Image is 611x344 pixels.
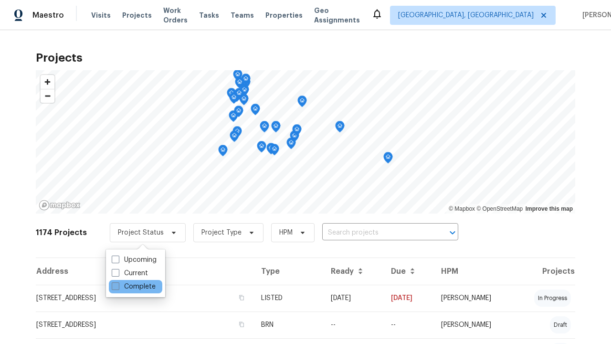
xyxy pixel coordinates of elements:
div: Map marker [292,124,302,139]
a: Mapbox homepage [39,200,81,211]
div: Map marker [233,69,242,84]
h2: 1174 Projects [36,228,87,237]
td: Resale COE 2025-09-23T00:00:00.000Z [383,312,433,338]
div: in progress [534,290,571,307]
div: Map marker [257,141,266,156]
div: Map marker [232,126,242,141]
span: [GEOGRAPHIC_DATA], [GEOGRAPHIC_DATA] [398,11,534,20]
span: Project Type [201,228,242,237]
th: HPM [433,258,514,285]
label: Current [112,269,148,278]
label: Upcoming [112,255,157,265]
div: Map marker [251,104,260,118]
div: Map marker [286,138,296,152]
span: Maestro [32,11,64,20]
span: Teams [231,11,254,20]
h2: Projects [36,53,575,63]
td: BRN [253,312,323,338]
a: Mapbox [449,205,475,212]
canvas: Map [36,70,575,214]
div: Map marker [235,77,244,92]
button: Open [446,226,459,239]
div: Map marker [239,94,249,108]
input: Search projects [322,226,432,240]
div: Map marker [232,90,242,105]
td: LISTED [253,285,323,312]
div: Map marker [383,152,393,167]
div: Map marker [240,85,249,99]
a: OpenStreetMap [476,205,523,212]
td: [PERSON_NAME] [433,312,514,338]
td: -- [323,312,383,338]
td: [DATE] [383,285,433,312]
div: Map marker [234,106,243,120]
th: Type [253,258,323,285]
div: Map marker [290,130,299,145]
div: draft [550,316,571,333]
div: Map marker [271,121,281,136]
td: [STREET_ADDRESS] [36,312,253,338]
th: Due [383,258,433,285]
span: Project Status [118,228,164,237]
td: [STREET_ADDRESS] [36,285,253,312]
span: Work Orders [163,6,188,25]
th: Address [36,258,253,285]
div: Map marker [234,88,244,103]
label: Complete [112,282,156,291]
button: Copy Address [237,320,246,329]
th: Projects [514,258,575,285]
span: Geo Assignments [314,6,360,25]
div: Map marker [218,145,228,160]
div: Map marker [241,74,251,88]
span: Tasks [199,12,219,19]
div: Map marker [229,110,238,125]
td: [PERSON_NAME] [433,285,514,312]
span: Visits [91,11,111,20]
span: Properties [265,11,303,20]
div: Map marker [230,130,239,145]
span: Projects [122,11,152,20]
button: Zoom in [41,75,54,89]
div: Map marker [260,121,269,136]
div: Map marker [335,121,345,136]
th: Ready [323,258,383,285]
span: HPM [279,228,293,237]
a: Improve this map [526,205,573,212]
div: Map marker [270,144,279,159]
div: Map marker [229,92,239,107]
button: Zoom out [41,89,54,103]
div: Map marker [297,96,307,110]
td: [DATE] [323,285,383,312]
div: Map marker [227,88,236,103]
button: Copy Address [237,293,246,302]
div: Map marker [266,143,276,158]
